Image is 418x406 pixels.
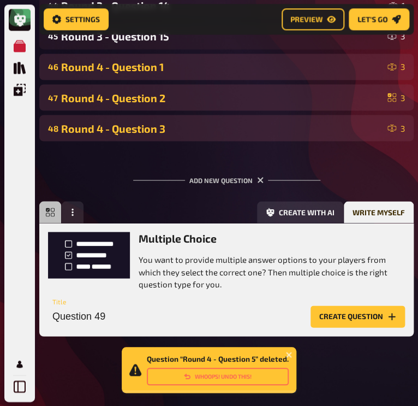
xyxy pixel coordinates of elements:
div: 44 [48,1,57,10]
a: Quiz Library [9,57,31,79]
a: Let's go [349,9,409,31]
span: Preview [290,16,323,23]
span: Let's go [357,16,387,23]
button: Whoops! Undo this! [147,368,289,385]
div: 3 [387,93,405,102]
input: Title [48,305,306,327]
a: Preview [282,9,344,31]
div: 1 [389,1,405,10]
div: 3 [387,123,405,132]
button: Write myself [344,201,414,223]
div: Round 3 - Question 15 [61,30,383,43]
h3: Multiple Choice [139,232,405,244]
button: close [285,350,293,359]
div: Round 4 - Question 2 [61,91,383,104]
button: Create question [310,305,405,327]
div: 3 [387,32,405,40]
div: 47 [48,92,57,102]
div: 3 [387,62,405,71]
div: Round 4 - Question 3 [61,122,383,134]
div: 48 [48,123,57,133]
a: Overlays [9,79,31,101]
div: Question “Round 4 - Question 5” deleted. [147,355,289,385]
div: 46 [48,62,57,72]
a: My Quizzes [9,35,31,57]
a: Settings [44,9,109,31]
div: 45 [48,31,57,41]
div: Round 4 - Question 1 [61,61,383,73]
a: My Account [9,353,31,375]
span: Settings [65,16,100,23]
button: Create with AI [257,201,343,223]
div: Add new question [133,158,320,192]
p: You want to provide multiple answer options to your players from which they select the correct on... [139,253,405,290]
